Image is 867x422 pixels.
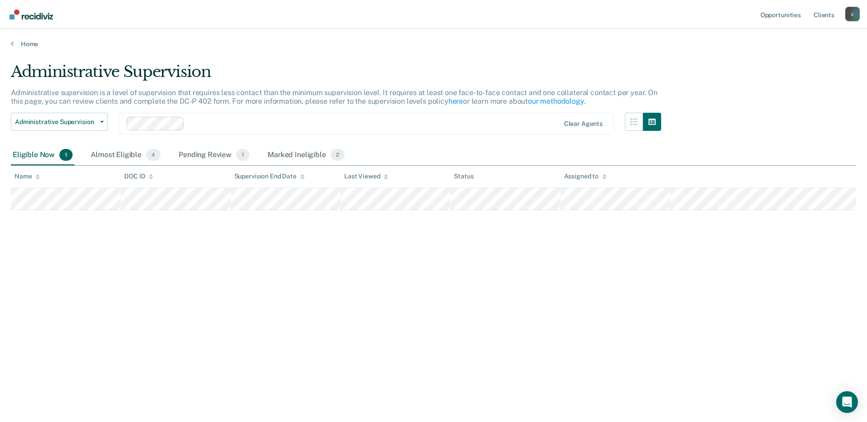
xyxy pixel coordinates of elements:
[89,145,162,165] div: Almost Eligible4
[266,145,346,165] div: Marked Ineligible2
[11,40,856,48] a: Home
[146,149,161,161] span: 4
[124,173,153,180] div: DOC ID
[528,97,584,105] a: our methodology
[177,145,251,165] div: Pending Review1
[564,120,603,128] div: Clear agents
[10,10,53,19] img: Recidiviz
[836,391,858,413] div: Open Intercom Messenger
[564,173,607,180] div: Assigned to
[11,88,658,105] p: Administrative supervision is a level of supervision that requires less contact than the minimum ...
[11,62,661,88] div: Administrative Supervision
[11,113,108,131] button: Administrative Supervision
[236,149,249,161] span: 1
[344,173,388,180] div: Last Viewed
[59,149,73,161] span: 1
[845,7,860,21] button: Profile dropdown button
[15,118,97,126] span: Administrative Supervision
[234,173,305,180] div: Supervision End Date
[15,173,40,180] div: Name
[331,149,345,161] span: 2
[448,97,463,105] a: here
[454,173,473,180] div: Status
[845,7,860,21] div: c
[11,145,74,165] div: Eligible Now1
